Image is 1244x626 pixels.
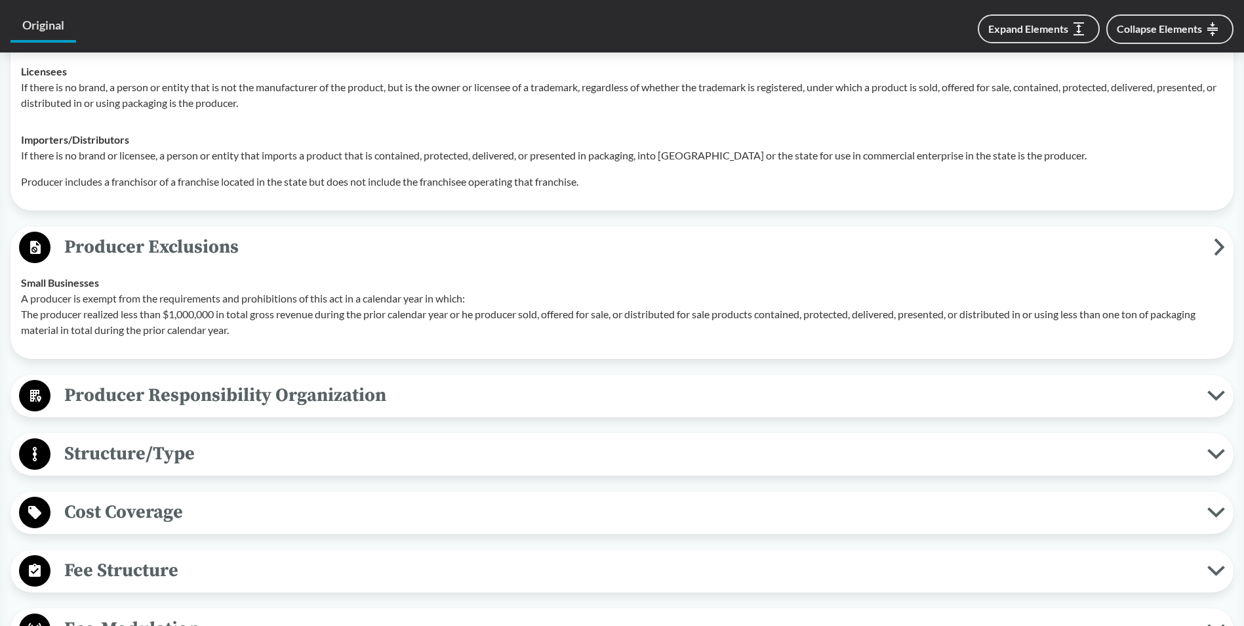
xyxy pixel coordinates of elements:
[21,133,129,146] strong: Importers/​Distributors
[50,232,1214,262] span: Producer Exclusions
[21,65,67,77] strong: Licensees
[15,379,1229,413] button: Producer Responsibility Organization
[21,291,1223,338] p: A producer is exempt from the requirements and prohibitions of this act in a calendar year in whi...
[15,496,1229,530] button: Cost Coverage
[978,14,1100,43] button: Expand Elements
[21,148,1223,163] p: If there is no brand or licensee, a person or entity that imports a product that is contained, pr...
[21,79,1223,111] p: If there is no brand, a person or entity that is not the manufacturer of the product, but is the ...
[21,174,1223,190] p: Producer includes a franchisor of a franchise located in the state but does not include the franc...
[15,554,1229,588] button: Fee Structure
[15,438,1229,471] button: Structure/Type
[50,439,1207,469] span: Structure/Type
[1106,14,1234,44] button: Collapse Elements
[15,231,1229,264] button: Producer Exclusions
[50,381,1207,410] span: Producer Responsibility Organization
[50,556,1207,585] span: Fee Structure
[50,497,1207,527] span: Cost Coverage
[10,10,76,43] a: Original
[21,276,99,289] strong: Small Businesses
